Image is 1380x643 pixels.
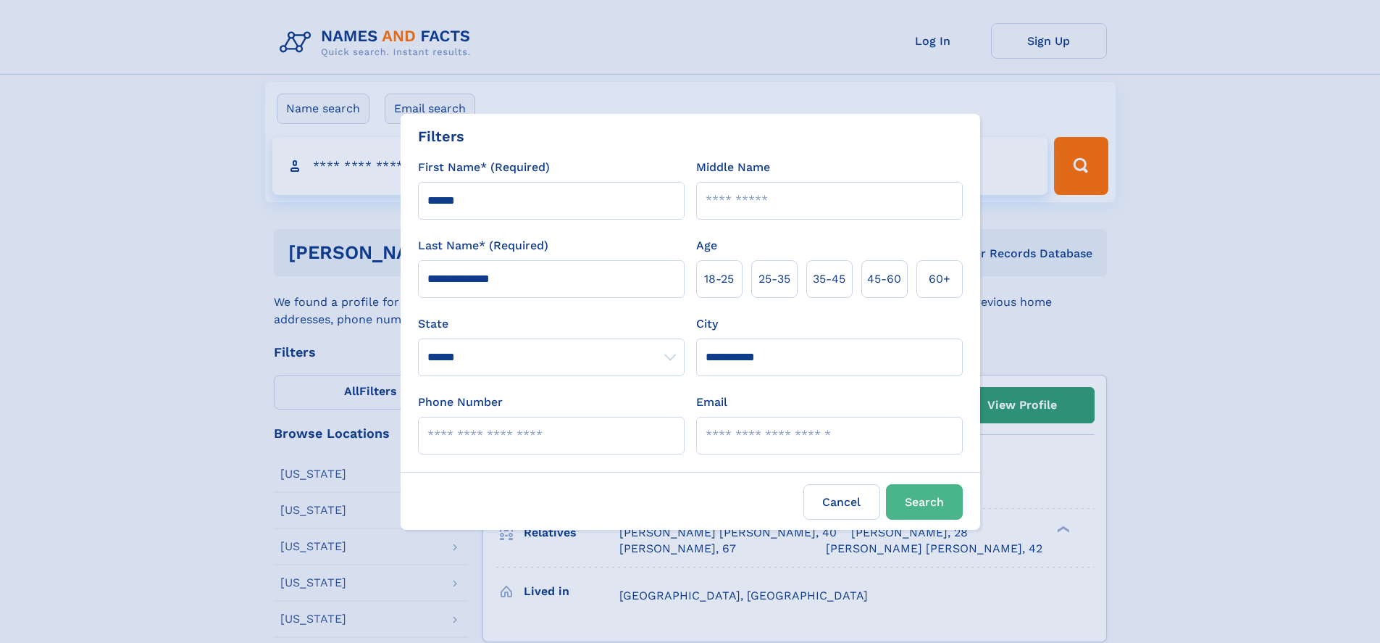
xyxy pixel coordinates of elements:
span: 45‑60 [867,270,901,288]
label: Cancel [803,484,880,520]
label: Last Name* (Required) [418,237,548,254]
label: Email [696,394,727,411]
label: State [418,315,685,333]
label: Middle Name [696,159,770,176]
label: First Name* (Required) [418,159,550,176]
span: 18‑25 [704,270,734,288]
button: Search [886,484,963,520]
label: City [696,315,718,333]
div: Filters [418,125,464,147]
label: Age [696,237,717,254]
span: 35‑45 [813,270,845,288]
span: 25‑35 [758,270,790,288]
label: Phone Number [418,394,503,411]
span: 60+ [929,270,950,288]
